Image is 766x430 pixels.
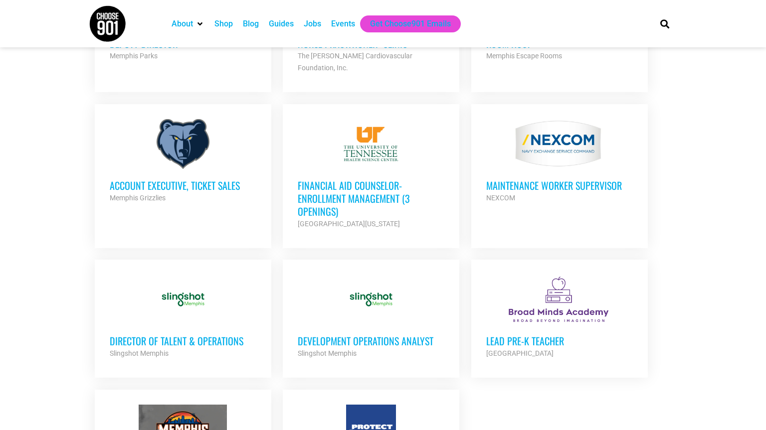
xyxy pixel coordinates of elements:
[486,52,562,60] strong: Memphis Escape Rooms
[283,104,459,245] a: Financial Aid Counselor-Enrollment Management (3 Openings) [GEOGRAPHIC_DATA][US_STATE]
[243,18,259,30] a: Blog
[298,220,400,228] strong: [GEOGRAPHIC_DATA][US_STATE]
[471,104,648,219] a: MAINTENANCE WORKER SUPERVISOR NEXCOM
[283,260,459,374] a: Development Operations Analyst Slingshot Memphis
[370,18,451,30] a: Get Choose901 Emails
[298,349,357,357] strong: Slingshot Memphis
[95,104,271,219] a: Account Executive, Ticket Sales Memphis Grizzlies
[298,179,444,218] h3: Financial Aid Counselor-Enrollment Management (3 Openings)
[269,18,294,30] a: Guides
[167,15,209,32] div: About
[167,15,643,32] nav: Main nav
[486,334,633,347] h3: Lead Pre-K Teacher
[172,18,193,30] a: About
[110,194,166,202] strong: Memphis Grizzlies
[110,334,256,347] h3: Director of Talent & Operations
[110,349,169,357] strong: Slingshot Memphis
[298,52,412,72] strong: The [PERSON_NAME] Cardiovascular Foundation, Inc.
[471,260,648,374] a: Lead Pre-K Teacher [GEOGRAPHIC_DATA]
[214,18,233,30] a: Shop
[304,18,321,30] a: Jobs
[110,52,158,60] strong: Memphis Parks
[110,179,256,192] h3: Account Executive, Ticket Sales
[486,179,633,192] h3: MAINTENANCE WORKER SUPERVISOR
[95,260,271,374] a: Director of Talent & Operations Slingshot Memphis
[298,334,444,347] h3: Development Operations Analyst
[486,194,515,202] strong: NEXCOM
[331,18,355,30] a: Events
[486,349,554,357] strong: [GEOGRAPHIC_DATA]
[657,15,673,32] div: Search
